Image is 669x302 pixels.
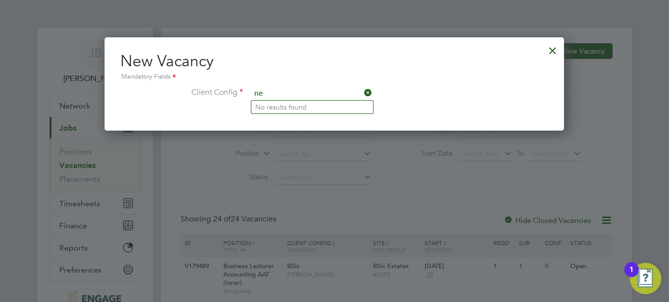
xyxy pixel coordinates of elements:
[251,101,373,113] li: No results found
[120,72,548,82] div: Mandatory Fields
[120,51,548,82] h2: New Vacancy
[629,270,634,282] div: 1
[251,86,372,101] input: Search for...
[120,87,243,98] label: Client Config
[630,263,661,294] button: Open Resource Center, 1 new notification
